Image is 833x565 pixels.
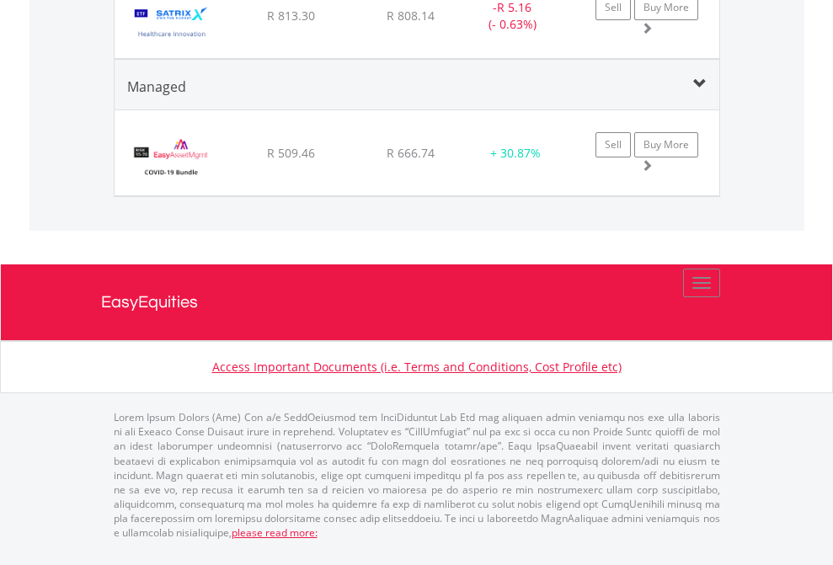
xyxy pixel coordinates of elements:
span: R 666.74 [387,145,435,161]
a: please read more: [232,525,318,540]
span: Managed [127,77,186,96]
div: + 30.87% [473,145,558,162]
a: Sell [595,132,631,157]
a: EasyEquities [101,264,733,340]
a: Access Important Documents (i.e. Terms and Conditions, Cost Profile etc) [212,359,622,375]
span: R 813.30 [267,8,315,24]
img: EMPBundle_COVID19.png [123,131,220,191]
p: Lorem Ipsum Dolors (Ame) Con a/e SeddOeiusmod tem InciDiduntut Lab Etd mag aliquaen admin veniamq... [114,410,720,540]
span: R 808.14 [387,8,435,24]
a: Buy More [634,132,698,157]
span: R 509.46 [267,145,315,161]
